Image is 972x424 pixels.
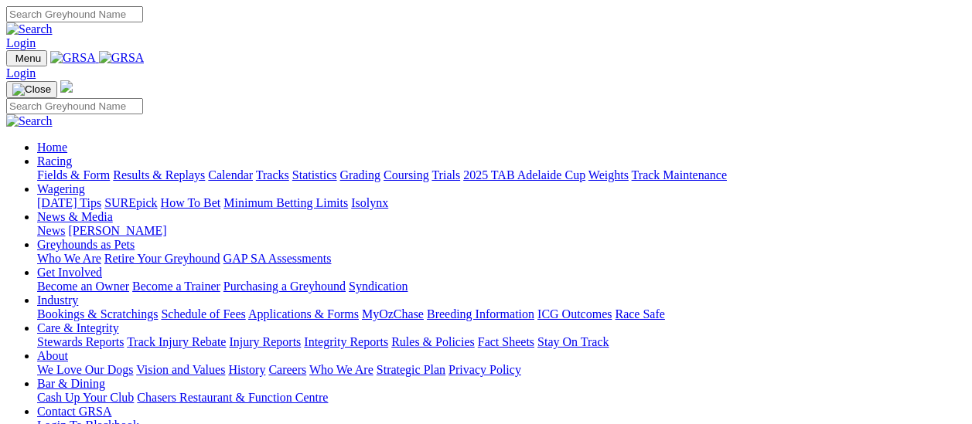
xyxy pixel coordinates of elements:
[632,168,727,181] a: Track Maintenance
[223,252,332,265] a: GAP SA Assessments
[6,98,143,114] input: Search
[6,6,143,22] input: Search
[37,321,119,334] a: Care & Integrity
[6,81,57,98] button: Toggle navigation
[37,196,101,209] a: [DATE] Tips
[99,51,145,65] img: GRSA
[208,168,253,181] a: Calendar
[37,280,129,293] a: Become an Owner
[292,168,337,181] a: Statistics
[132,280,220,293] a: Become a Trainer
[6,50,47,66] button: Toggle navigation
[37,141,67,154] a: Home
[537,307,612,321] a: ICG Outcomes
[351,196,388,209] a: Isolynx
[37,154,72,168] a: Racing
[37,238,135,251] a: Greyhounds as Pets
[37,307,158,321] a: Bookings & Scratchings
[427,307,534,321] a: Breeding Information
[6,114,53,128] img: Search
[6,66,36,80] a: Login
[223,280,346,293] a: Purchasing a Greyhound
[229,335,301,348] a: Injury Reports
[37,293,78,307] a: Industry
[12,83,51,96] img: Close
[37,377,105,390] a: Bar & Dining
[304,335,388,348] a: Integrity Reports
[256,168,289,181] a: Tracks
[137,391,328,404] a: Chasers Restaurant & Function Centre
[60,80,73,93] img: logo-grsa-white.png
[15,53,41,64] span: Menu
[448,363,521,376] a: Privacy Policy
[268,363,306,376] a: Careers
[37,224,966,238] div: News & Media
[127,335,226,348] a: Track Injury Rebate
[37,224,65,237] a: News
[391,335,475,348] a: Rules & Policies
[37,252,101,265] a: Who We Are
[37,182,85,195] a: Wagering
[37,405,111,418] a: Contact GRSA
[615,307,664,321] a: Race Safe
[463,168,585,181] a: 2025 TAB Adelaide Cup
[384,168,429,181] a: Coursing
[37,196,966,210] div: Wagering
[104,252,220,265] a: Retire Your Greyhound
[136,363,225,376] a: Vision and Values
[349,280,408,293] a: Syndication
[588,168,629,181] a: Weights
[377,363,445,376] a: Strategic Plan
[37,168,966,182] div: Racing
[223,196,348,209] a: Minimum Betting Limits
[37,210,113,223] a: News & Media
[6,22,53,36] img: Search
[50,51,96,65] img: GRSA
[37,363,133,376] a: We Love Our Dogs
[68,224,166,237] a: [PERSON_NAME]
[6,36,36,49] a: Login
[37,391,134,404] a: Cash Up Your Club
[248,307,359,321] a: Applications & Forms
[37,349,68,362] a: About
[537,335,609,348] a: Stay On Track
[37,391,966,405] div: Bar & Dining
[37,252,966,266] div: Greyhounds as Pets
[431,168,460,181] a: Trials
[113,168,205,181] a: Results & Replays
[37,168,110,181] a: Fields & Form
[161,307,245,321] a: Schedule of Fees
[37,266,102,279] a: Get Involved
[228,363,265,376] a: History
[340,168,380,181] a: Grading
[37,307,966,321] div: Industry
[161,196,221,209] a: How To Bet
[309,363,373,376] a: Who We Are
[37,280,966,293] div: Get Involved
[37,335,966,349] div: Care & Integrity
[362,307,424,321] a: MyOzChase
[478,335,534,348] a: Fact Sheets
[37,363,966,377] div: About
[37,335,124,348] a: Stewards Reports
[104,196,157,209] a: SUREpick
